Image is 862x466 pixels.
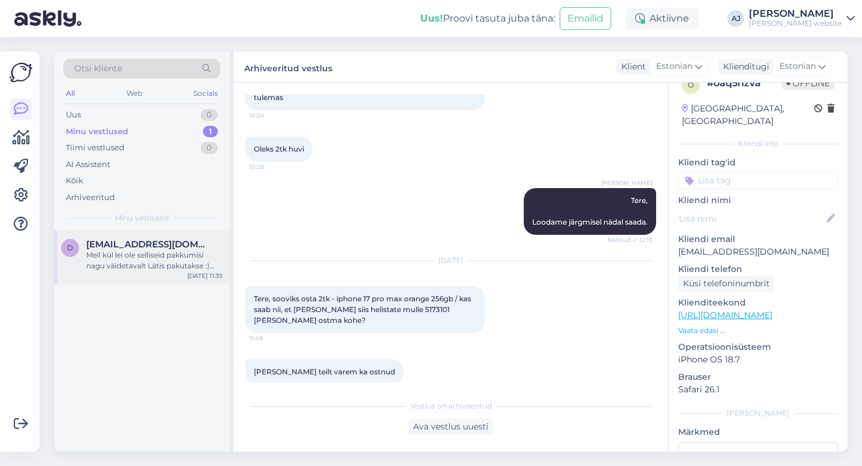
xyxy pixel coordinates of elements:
[656,60,693,73] span: Estonian
[245,255,656,266] div: [DATE]
[601,178,652,187] span: [PERSON_NAME]
[678,296,838,309] p: Klienditeekond
[86,250,223,271] div: Meil kül lei ole selliseid pakkumisi nagu väidetavalt Lätis pakutakse :) Maksud ikka sees seal? :)
[244,59,332,75] label: Arhiveeritud vestlus
[678,408,838,419] div: [PERSON_NAME]
[420,13,443,24] b: Uus!
[254,144,304,153] span: Oleks 2tk huvi
[688,80,694,89] span: o
[410,401,492,411] span: Vestlus on arhiveeritud
[249,162,294,171] span: 10:28
[727,10,744,27] div: AJ
[66,126,128,138] div: Minu vestlused
[779,60,816,73] span: Estonian
[679,212,824,225] input: Lisa nimi
[249,111,294,120] span: 10:24
[560,7,611,30] button: Emailid
[66,142,125,154] div: Tiimi vestlused
[191,86,220,101] div: Socials
[203,126,218,138] div: 1
[66,192,115,204] div: Arhiveeritud
[678,138,838,149] div: Kliendi info
[749,9,842,19] div: [PERSON_NAME]
[678,426,838,438] p: Märkmed
[678,353,838,366] p: iPhone OS 18.7
[66,159,110,171] div: AI Assistent
[678,194,838,207] p: Kliendi nimi
[749,9,855,28] a: [PERSON_NAME][PERSON_NAME] website
[678,156,838,169] p: Kliendi tag'id
[682,102,814,128] div: [GEOGRAPHIC_DATA], [GEOGRAPHIC_DATA]
[201,109,218,121] div: 0
[749,19,842,28] div: [PERSON_NAME] website
[187,271,223,280] div: [DATE] 11:35
[66,175,83,187] div: Kõik
[254,294,473,325] span: Tere, sooviks osta 2tk - iphone 17 pro max orange 256gb / kas saab nii, et [PERSON_NAME] siis hel...
[678,246,838,258] p: [EMAIL_ADDRESS][DOMAIN_NAME]
[67,243,73,252] span: d
[124,86,145,101] div: Web
[254,367,395,376] span: [PERSON_NAME] teilt varem ka ostnud
[678,276,775,292] div: Küsi telefoninumbrit
[617,60,646,73] div: Klient
[678,171,838,189] input: Lisa tag
[608,235,652,244] span: Nähtud ✓ 12:13
[678,263,838,276] p: Kliendi telefon
[626,8,699,29] div: Aktiivne
[678,325,838,336] p: Vaata edasi ...
[249,334,294,343] span: 11:49
[115,213,169,223] span: Minu vestlused
[74,62,122,75] span: Otsi kliente
[718,60,769,73] div: Klienditugi
[420,11,555,26] div: Proovi tasuta juba täna:
[201,142,218,154] div: 0
[678,371,838,383] p: Brauser
[678,341,838,353] p: Operatsioonisüsteem
[86,239,211,250] span: dagopiill@gmail.com
[408,419,493,435] div: Ava vestlus uuesti
[10,61,32,84] img: Askly Logo
[782,77,834,90] span: Offline
[678,233,838,246] p: Kliendi email
[66,109,81,121] div: Uus
[678,310,772,320] a: [URL][DOMAIN_NAME]
[63,86,77,101] div: All
[707,76,782,90] div: # oaq5hzva
[678,383,838,396] p: Safari 26.1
